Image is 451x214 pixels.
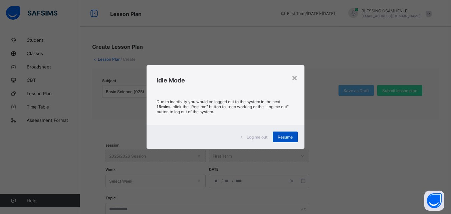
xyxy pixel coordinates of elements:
[157,104,171,109] strong: 15mins
[247,135,267,140] span: Log me out
[157,99,294,114] p: Due to inactivity you would be logged out to the system in the next , click the "Resume" button t...
[291,72,298,83] div: ×
[278,135,293,140] span: Resume
[157,77,294,84] h2: Idle Mode
[424,191,444,211] button: Open asap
